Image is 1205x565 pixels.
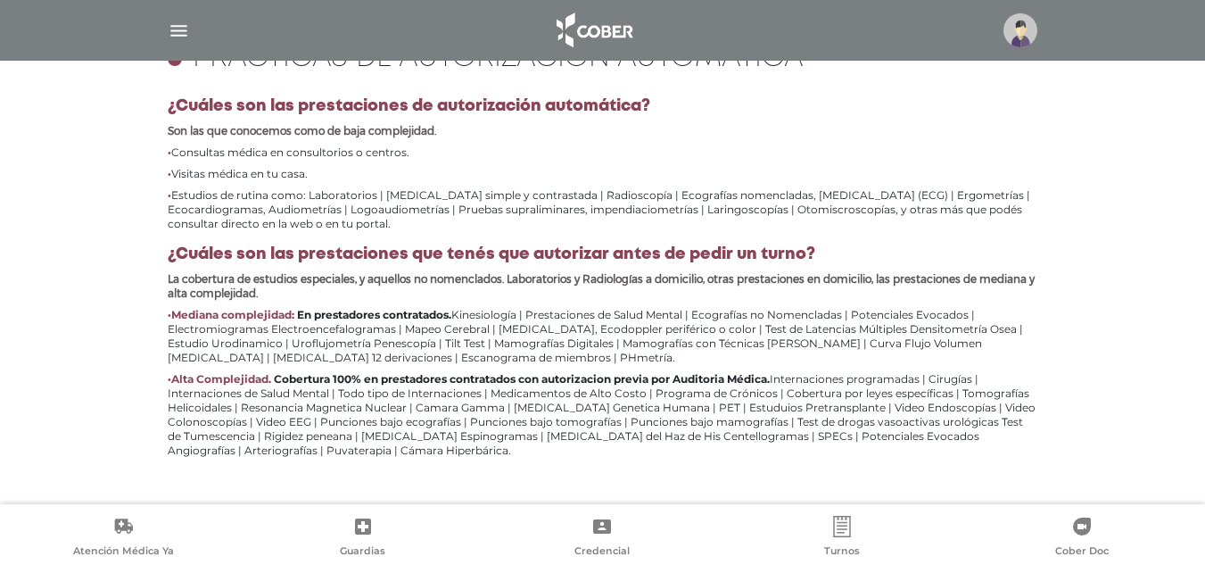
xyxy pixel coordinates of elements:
a: Turnos [722,516,962,561]
li: Estudios de rutina como: Laboratorios | [MEDICAL_DATA] simple y contrastada | Radioscopía | Ecogr... [168,188,1038,231]
span: Guardias [340,544,385,561]
h4: ¿Cuáles son las prestaciones de autorización automática? [168,97,1038,117]
a: Credencial [483,516,722,561]
li: Kinesiología | Prestaciones de Salud Mental | Ecografías no Nomencladas | Potenciales Evocados | ... [168,308,1038,365]
b: Cobertura 100% en prestadores contratados con autorizacion previa por Auditoria Médica. [274,372,770,386]
li: Internaciones programadas | Cirugías | Internaciones de Salud Mental | Todo tipo de Internaciones... [168,372,1038,458]
b: En prestadores contratados. [297,308,451,321]
a: Guardias [243,516,483,561]
li: Visitas médica en tu casa. [168,167,1038,181]
b: La cobertura de estudios especiales, y aquellos no nomenclados. Laboratorios y Radiologías a domi... [168,272,1035,300]
li: Consultas médica en consultorios o centros. [168,145,1038,160]
span: Credencial [574,544,630,561]
h4: ¿Cuáles son las prestaciones que tenés que autorizar antes de pedir un turno? [168,245,1038,265]
img: Cober_menu-lines-white.svg [168,20,190,42]
img: logo_cober_home-white.png [547,9,640,52]
a: Cober Doc [962,516,1201,561]
b: Mediana complejidad: [171,308,294,321]
a: Atención Médica Ya [4,516,243,561]
img: profile-placeholder.svg [1003,13,1037,47]
span: Turnos [824,544,860,561]
span: Atención Médica Ya [73,544,174,561]
b: Son las que conocemos como de baja complejidad. [168,124,436,137]
b: Alta Complejidad. [171,372,271,386]
span: Cober Doc [1055,544,1109,561]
